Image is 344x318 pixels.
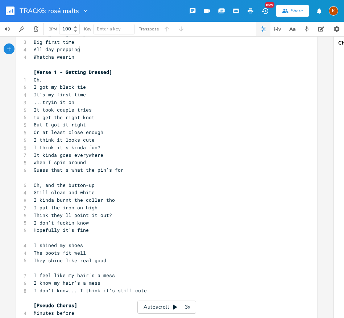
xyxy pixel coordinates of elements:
span: ...tryin it on [34,99,74,105]
span: I feel like my hair's a mess [34,272,115,279]
span: I think it's kinda fun? [34,144,100,151]
div: New [265,2,274,8]
span: I don't fuckin know [34,219,89,226]
button: Share [276,5,309,17]
span: Big first time [34,39,74,45]
div: Key [84,27,91,31]
span: I don't know... I think it's still cute [34,287,147,294]
span: Still clean and white [34,189,95,196]
div: Autoscroll [137,301,196,314]
span: It's my first time [34,91,86,98]
span: Whatcha wearin [34,54,74,60]
span: I kinda burnt the collar tho [34,197,115,203]
span: They shine like real good [34,257,106,264]
span: It kinda goes everywhere [34,152,103,158]
button: New [258,4,272,17]
span: Think they'll point it out? [34,212,112,218]
span: I think it looks cute [34,137,95,143]
span: Enter a key [97,26,121,32]
span: [Pseudo Chorus] [34,302,77,309]
span: Oh, and the button-up [34,182,95,188]
div: 3x [181,301,194,314]
div: Transpose [139,27,159,31]
span: I got my black tie [34,84,86,90]
span: Hopefully it's fine [34,227,89,233]
div: Share [291,8,303,14]
div: BPM [49,27,57,31]
span: TRACK6: rosé malts [20,8,79,14]
span: I shined my shoes [34,242,83,248]
span: Guess that's what the pin's for [34,167,124,173]
button: K [329,3,338,19]
span: It took couple tries [34,106,92,113]
span: But I got it right [34,121,86,128]
span: Or at least close enough [34,129,103,135]
span: [Verse 1 - Getting Dressed] [34,69,112,75]
span: I know my hair's a mess [34,280,100,286]
div: Kat [329,6,338,16]
span: All day prepping [34,46,80,53]
span: when I spin around [34,159,86,166]
span: Minutes before [34,310,74,316]
span: Been getting ready [34,31,86,38]
span: to get the right knot [34,114,95,121]
span: Oh, [34,76,42,83]
span: The boots fit well [34,250,86,256]
span: I put the iron on high [34,204,98,211]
